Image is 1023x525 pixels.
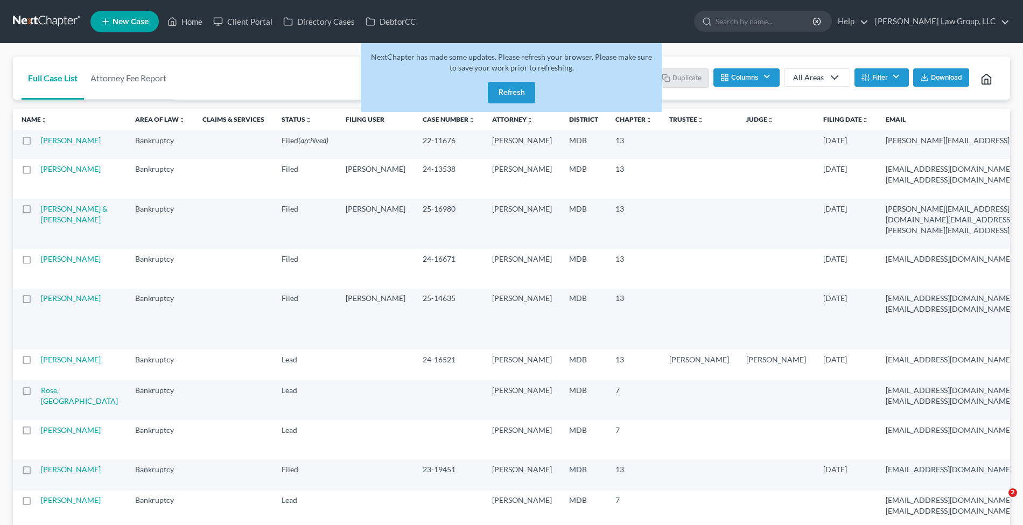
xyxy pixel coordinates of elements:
i: unfold_more [767,117,774,123]
a: Nameunfold_more [22,115,47,123]
td: 13 [607,199,661,249]
td: Bankruptcy [127,159,194,198]
a: Directory Cases [278,12,360,31]
td: [DATE] [815,349,877,380]
td: Lead [273,420,337,459]
a: Statusunfold_more [282,115,312,123]
a: Filing Dateunfold_more [823,115,868,123]
td: 7 [607,380,661,419]
td: [PERSON_NAME] [484,420,560,459]
td: 25-16980 [414,199,484,249]
td: Filed [273,130,337,159]
td: 13 [607,459,661,490]
td: MDB [560,459,607,490]
td: MDB [560,130,607,159]
td: MDB [560,289,607,349]
th: Filing User [337,109,414,130]
a: [PERSON_NAME] [41,164,101,173]
span: 2 [1008,488,1017,497]
td: [PERSON_NAME] [484,130,560,159]
td: Bankruptcy [127,199,194,249]
i: unfold_more [41,117,47,123]
i: unfold_more [179,117,185,123]
a: [PERSON_NAME] [41,465,101,474]
td: 24-16521 [414,349,484,380]
a: Judgeunfold_more [746,115,774,123]
td: Filed [273,159,337,198]
td: Filed [273,199,337,249]
td: [PERSON_NAME] [484,380,560,419]
i: unfold_more [862,117,868,123]
td: [PERSON_NAME] [484,199,560,249]
td: [DATE] [815,459,877,490]
td: [PERSON_NAME] [484,289,560,349]
td: Bankruptcy [127,349,194,380]
a: Full Case List [22,57,84,100]
input: Search by name... [716,11,814,31]
td: [PERSON_NAME] [661,349,738,380]
iframe: Intercom live chat [986,488,1012,514]
td: MDB [560,249,607,288]
span: (archived) [298,136,328,145]
td: [DATE] [815,289,877,349]
td: [PERSON_NAME] [484,159,560,198]
a: [PERSON_NAME] [41,293,101,303]
td: 23-19451 [414,459,484,490]
td: 22-11676 [414,130,484,159]
td: [PERSON_NAME] [337,289,414,349]
td: 13 [607,130,661,159]
td: Filed [273,249,337,288]
td: 24-16671 [414,249,484,288]
i: unfold_more [697,117,704,123]
a: Trusteeunfold_more [669,115,704,123]
td: 13 [607,249,661,288]
a: Help [832,12,868,31]
td: 7 [607,420,661,459]
span: NextChapter has made some updates. Please refresh your browser. Please make sure to save your wor... [371,52,652,72]
td: MDB [560,199,607,249]
a: [PERSON_NAME] & [PERSON_NAME] [41,204,108,224]
span: Download [931,73,962,82]
a: [PERSON_NAME] [41,136,101,145]
td: Bankruptcy [127,459,194,490]
td: [DATE] [815,249,877,288]
span: New Case [113,18,149,26]
td: Lead [273,349,337,380]
a: [PERSON_NAME] [41,254,101,263]
td: [DATE] [815,199,877,249]
button: Filter [854,68,909,87]
td: 13 [607,349,661,380]
td: [PERSON_NAME] [738,349,815,380]
td: MDB [560,380,607,419]
button: Refresh [488,82,535,103]
td: [DATE] [815,130,877,159]
a: Client Portal [208,12,278,31]
td: [PERSON_NAME] [484,459,560,490]
td: [PERSON_NAME] [484,249,560,288]
td: 13 [607,159,661,198]
a: Area of Lawunfold_more [135,115,185,123]
td: MDB [560,159,607,198]
td: [PERSON_NAME] [337,159,414,198]
a: DebtorCC [360,12,421,31]
td: Bankruptcy [127,289,194,349]
td: 13 [607,289,661,349]
div: All Areas [793,72,824,83]
td: Bankruptcy [127,130,194,159]
td: Lead [273,380,337,419]
td: [PERSON_NAME] [484,349,560,380]
a: Rose, [GEOGRAPHIC_DATA] [41,386,118,405]
a: [PERSON_NAME] [41,425,101,435]
button: Download [913,68,969,87]
td: [PERSON_NAME] [337,199,414,249]
a: Attorney Fee Report [84,57,173,100]
td: 25-14635 [414,289,484,349]
th: Claims & Services [194,109,273,130]
td: [DATE] [815,159,877,198]
a: [PERSON_NAME] [41,495,101,505]
button: Columns [713,68,779,87]
td: Bankruptcy [127,380,194,419]
a: [PERSON_NAME] Law Group, LLC [870,12,1010,31]
a: Home [162,12,208,31]
td: MDB [560,349,607,380]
